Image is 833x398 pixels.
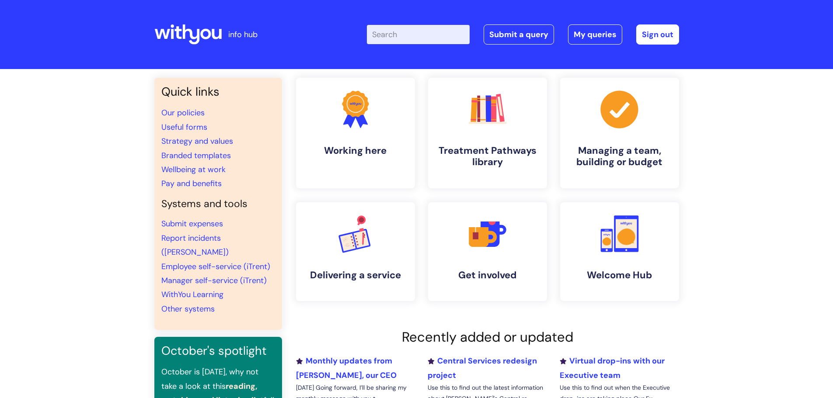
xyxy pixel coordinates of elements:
[161,85,275,99] h3: Quick links
[435,270,540,281] h4: Get involved
[296,356,397,380] a: Monthly updates from [PERSON_NAME], our CEO
[428,202,547,301] a: Get involved
[296,78,415,188] a: Working here
[367,25,470,44] input: Search
[567,145,672,168] h4: Managing a team, building or budget
[161,275,267,286] a: Manager self-service (iTrent)
[636,24,679,45] a: Sign out
[161,344,275,358] h3: October's spotlight
[228,28,258,42] p: info hub
[303,145,408,156] h4: Working here
[484,24,554,45] a: Submit a query
[161,164,226,175] a: Wellbeing at work
[161,289,223,300] a: WithYou Learning
[161,122,207,132] a: Useful forms
[560,356,665,380] a: Virtual drop-ins with our Executive team
[161,233,229,257] a: Report incidents ([PERSON_NAME])
[303,270,408,281] h4: Delivering a service
[161,198,275,210] h4: Systems and tools
[567,270,672,281] h4: Welcome Hub
[428,356,537,380] a: Central Services redesign project
[296,202,415,301] a: Delivering a service
[560,78,679,188] a: Managing a team, building or budget
[568,24,622,45] a: My queries
[428,78,547,188] a: Treatment Pathways library
[161,304,215,314] a: Other systems
[367,24,679,45] div: | -
[161,261,270,272] a: Employee self-service (iTrent)
[161,178,222,189] a: Pay and benefits
[161,107,205,118] a: Our policies
[161,150,231,161] a: Branded templates
[161,136,233,146] a: Strategy and values
[560,202,679,301] a: Welcome Hub
[296,329,679,345] h2: Recently added or updated
[435,145,540,168] h4: Treatment Pathways library
[161,218,223,229] a: Submit expenses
